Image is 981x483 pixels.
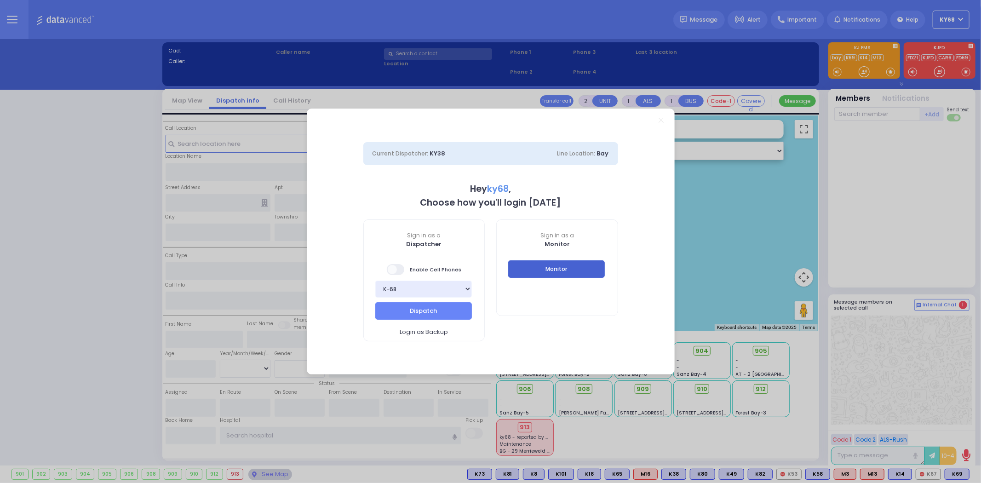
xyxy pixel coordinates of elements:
span: Login as Backup [400,328,448,337]
b: Monitor [545,240,570,248]
span: Line Location: [557,149,596,157]
span: Enable Cell Phones [387,263,461,276]
b: Hey , [470,183,511,195]
span: Sign in as a [497,231,618,240]
b: Choose how you'll login [DATE] [420,196,561,209]
button: Dispatch [375,302,472,320]
b: Dispatcher [406,240,442,248]
span: ky68 [487,183,509,195]
span: Sign in as a [364,231,485,240]
span: Bay [597,149,609,158]
span: Current Dispatcher: [373,149,429,157]
button: Monitor [508,260,605,278]
a: Close [659,118,664,123]
span: KY38 [430,149,446,158]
